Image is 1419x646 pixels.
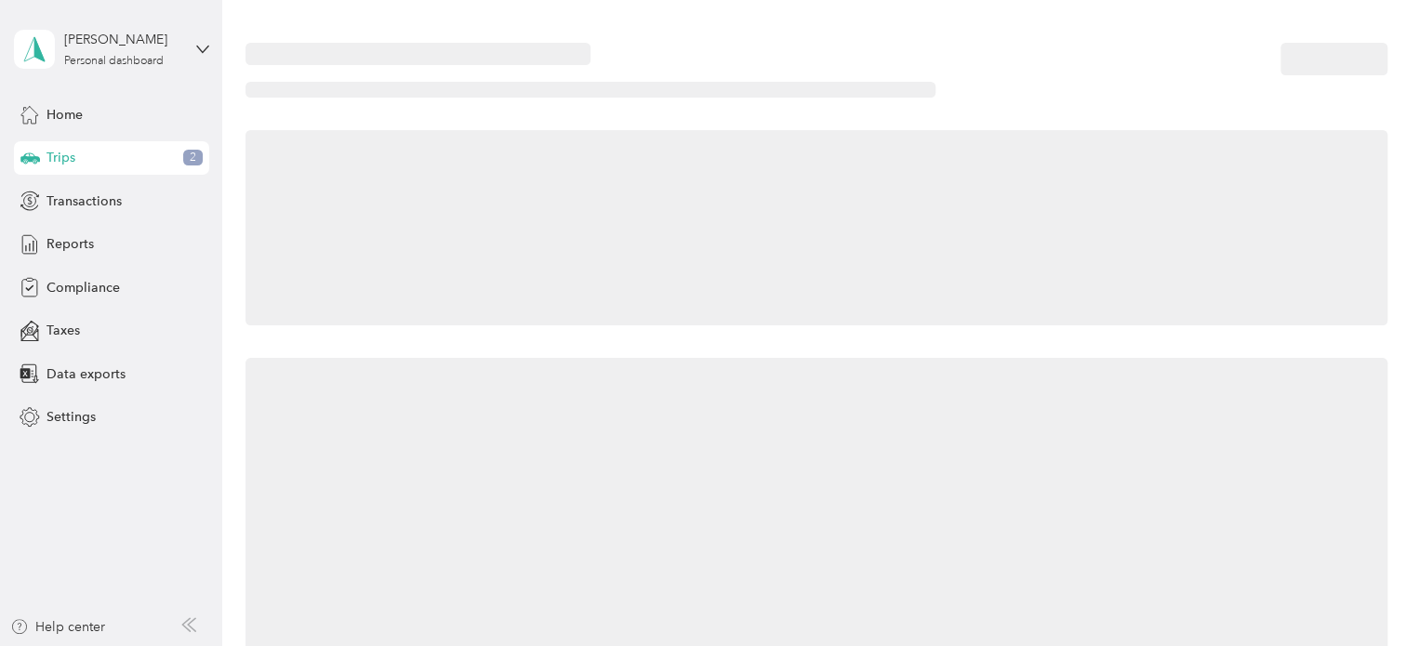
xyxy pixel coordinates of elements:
span: Trips [46,148,75,167]
span: Settings [46,407,96,427]
div: [PERSON_NAME] [64,30,180,49]
button: Help center [10,617,105,637]
div: Personal dashboard [64,56,164,67]
span: Data exports [46,364,126,384]
span: 2 [183,150,203,166]
span: Reports [46,234,94,254]
span: Taxes [46,321,80,340]
span: Transactions [46,191,122,211]
span: Compliance [46,278,120,297]
span: Home [46,105,83,125]
iframe: Everlance-gr Chat Button Frame [1315,542,1419,646]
